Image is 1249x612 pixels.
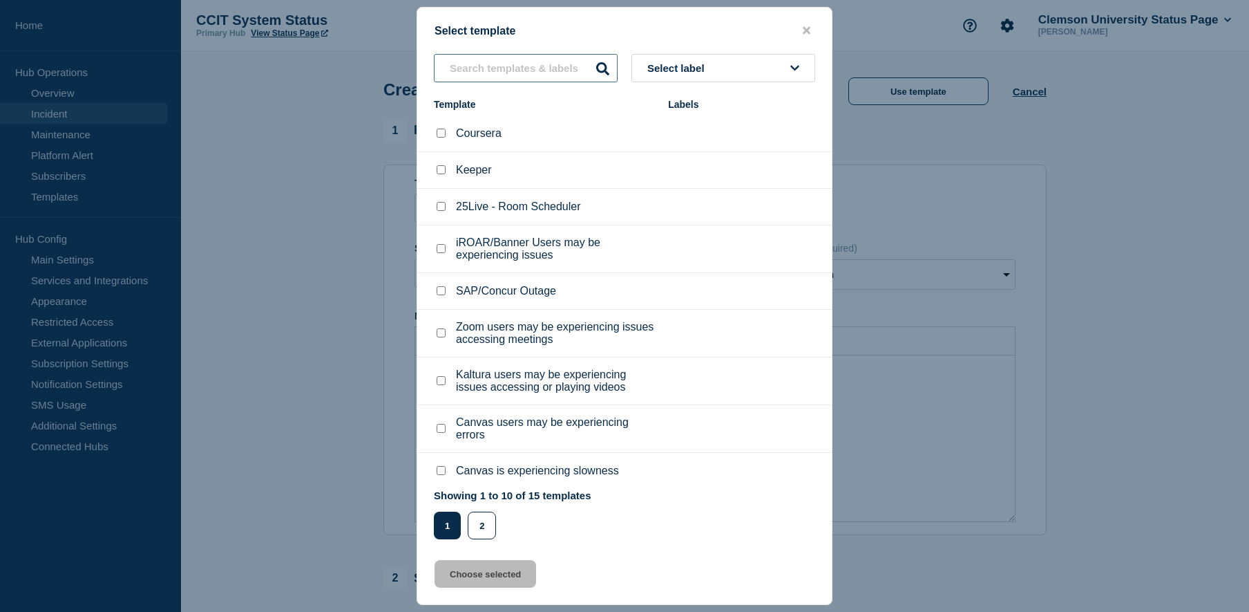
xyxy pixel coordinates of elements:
[631,54,815,82] button: Select label
[437,328,446,337] input: Zoom users may be experiencing issues accessing meetings checkbox
[437,376,446,385] input: Kaltura users may be experiencing issues accessing or playing videos checkbox
[468,512,496,539] button: 2
[437,129,446,138] input: Coursera checkbox
[456,369,654,393] p: Kaltura users may be experiencing issues accessing or playing videos
[456,201,581,213] p: 25Live - Room Scheduler
[456,465,619,477] p: Canvas is experiencing slowness
[456,164,492,176] p: Keeper
[437,466,446,475] input: Canvas is experiencing slowness checkbox
[417,24,832,37] div: Select template
[668,99,815,110] div: Labels
[456,321,654,346] p: Zoom users may be experiencing issues accessing meetings
[456,416,654,441] p: Canvas users may be experiencing errors
[456,127,502,140] p: Coursera
[647,62,710,74] span: Select label
[434,54,618,82] input: Search templates & labels
[434,490,591,501] p: Showing 1 to 10 of 15 templates
[456,237,654,261] p: iROAR/Banner Users may be experiencing issues
[435,560,536,588] button: Choose selected
[434,99,654,110] div: Template
[437,202,446,211] input: 25Live - Room Scheduler checkbox
[437,286,446,295] input: SAP/Concur Outage checkbox
[456,285,556,297] p: SAP/Concur Outage
[437,424,446,433] input: Canvas users may be experiencing errors checkbox
[434,512,461,539] button: 1
[437,244,446,253] input: iROAR/Banner Users may be experiencing issues checkbox
[437,165,446,174] input: Keeper checkbox
[799,24,814,37] button: close button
